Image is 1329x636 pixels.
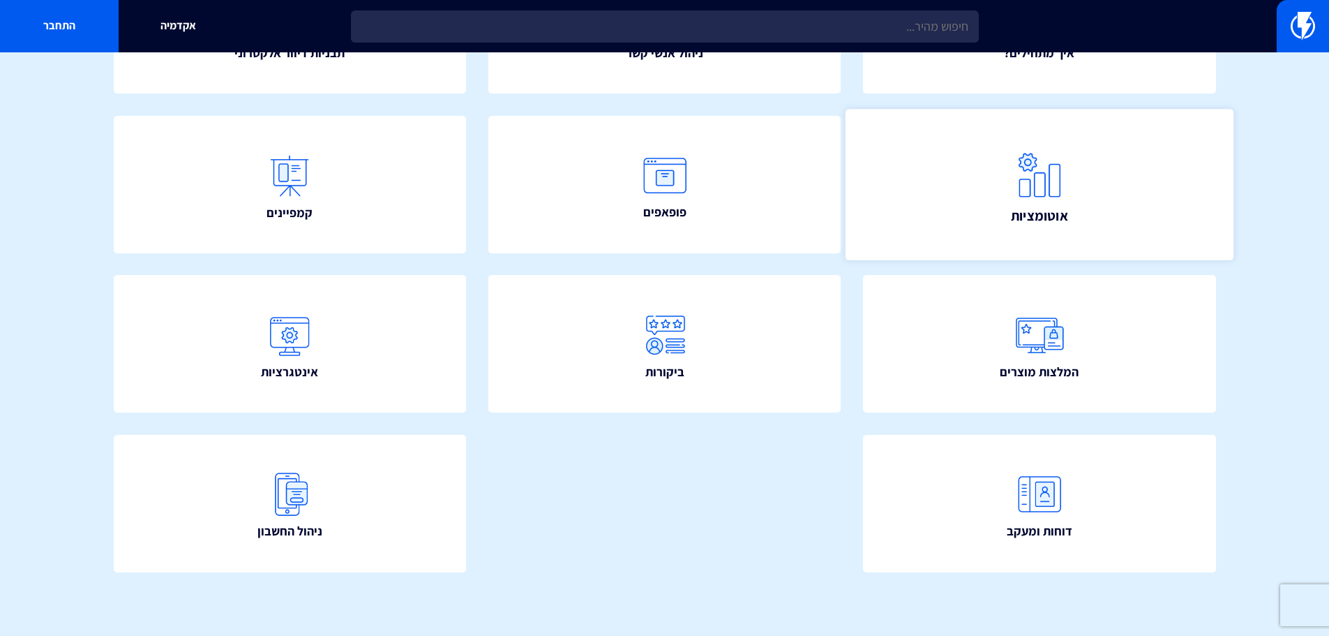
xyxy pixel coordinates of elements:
[1000,363,1079,381] span: המלצות מוצרים
[863,275,1216,413] a: המלצות מוצרים
[488,116,841,253] a: פופאפים
[114,275,467,413] a: אינטגרציות
[1007,522,1072,540] span: דוחות ומעקב
[1004,44,1074,62] span: איך מתחילים?
[1010,205,1068,225] span: אוטומציות
[266,204,313,222] span: קמפיינים
[351,10,979,43] input: חיפוש מהיר...
[114,435,467,572] a: ניהול החשבון
[488,275,841,413] a: ביקורות
[846,109,1233,260] a: אוטומציות
[234,44,345,62] span: תבניות דיוור אלקטרוני
[863,435,1216,572] a: דוחות ומעקב
[645,363,684,381] span: ביקורות
[261,363,318,381] span: אינטגרציות
[114,116,467,253] a: קמפיינים
[257,522,322,540] span: ניהול החשבון
[626,44,703,62] span: ניהול אנשי קשר
[643,203,686,221] span: פופאפים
